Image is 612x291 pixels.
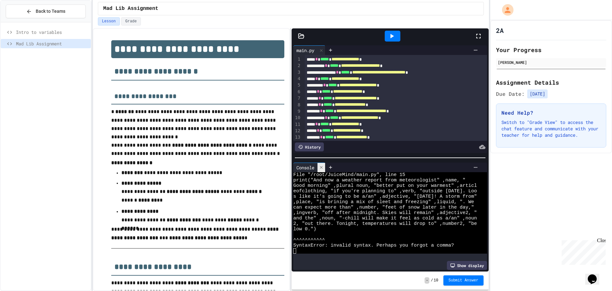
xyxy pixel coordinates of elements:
span: Due Date: [496,90,525,98]
div: Console [293,163,325,172]
span: Back to Teams [36,8,65,15]
button: Back to Teams [6,4,86,18]
div: 4 [293,76,301,82]
p: Switch to "Grade View" to access the chat feature and communicate with your teacher for help and ... [501,119,601,138]
div: Chat with us now!Close [3,3,44,41]
div: 12 [293,128,301,134]
h2: Assignment Details [496,78,606,87]
div: 1 [293,56,301,63]
div: Show display [447,261,487,270]
button: Lesson [98,17,120,26]
span: Good morning" ,plural noun, "better put on your warmest" ,articl [293,183,477,188]
span: File "/root/JuiceMind/main.py", line 15 [293,172,405,178]
span: can expect more than" ,number, "feet of snow later in the day," [293,205,474,210]
h1: 2A [496,26,504,35]
span: / [431,278,433,283]
iframe: chat widget [585,265,606,285]
span: s like it's going to be a/an" ,adjective, "[DATE]! A storm from" [293,194,477,199]
span: Mad Lib Assignment [103,5,158,12]
span: 10 [434,278,438,283]
div: My Account [495,3,515,17]
span: - [425,277,429,284]
div: 8 [293,102,301,108]
div: 2 [293,63,301,69]
div: 11 [293,121,301,128]
div: main.py [293,45,325,55]
span: ^^^^^^^^^^^ [293,237,325,243]
button: Grade [121,17,141,26]
span: print("And now a weather report from meteorologist" ,name, " [293,178,465,183]
span: low 0.") [293,226,316,232]
span: eofclothing, "if you're planning to" ,verb, "outside [DATE]. Look [293,188,480,194]
span: SyntaxError: invalid syntax. Perhaps you forgot a comma? [293,243,454,248]
button: Submit Answer [443,275,484,286]
div: History [295,142,324,151]
div: 13 [293,134,301,141]
span: ,ingverb, "off after midnight. Skies will remain" ,adjective2, " [293,210,477,216]
span: 2, "out there. Tonight, temperatures will drop to" ,number2, "be [293,221,477,226]
span: ,place, "is brining a mix of sleet and freezing" ,liquid, ". We [293,199,474,205]
iframe: chat widget [559,238,606,265]
div: Console [293,164,317,171]
div: 5 [293,82,301,88]
div: 10 [293,115,301,121]
div: 6 [293,89,301,95]
div: [PERSON_NAME] [498,59,604,65]
div: main.py [293,47,317,54]
div: 9 [293,108,301,115]
h2: Your Progress [496,45,606,54]
div: 7 [293,95,301,102]
h3: Need Help? [501,109,601,117]
span: Mad Lib Assignment [16,40,88,47]
span: Submit Answer [448,278,478,283]
div: 3 [293,69,301,76]
span: [DATE] [527,89,548,98]
span: and the" ,noun, "-chill will make it feel as cold as a/an" ,noun [293,216,477,221]
span: Intro to variables [16,29,88,35]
